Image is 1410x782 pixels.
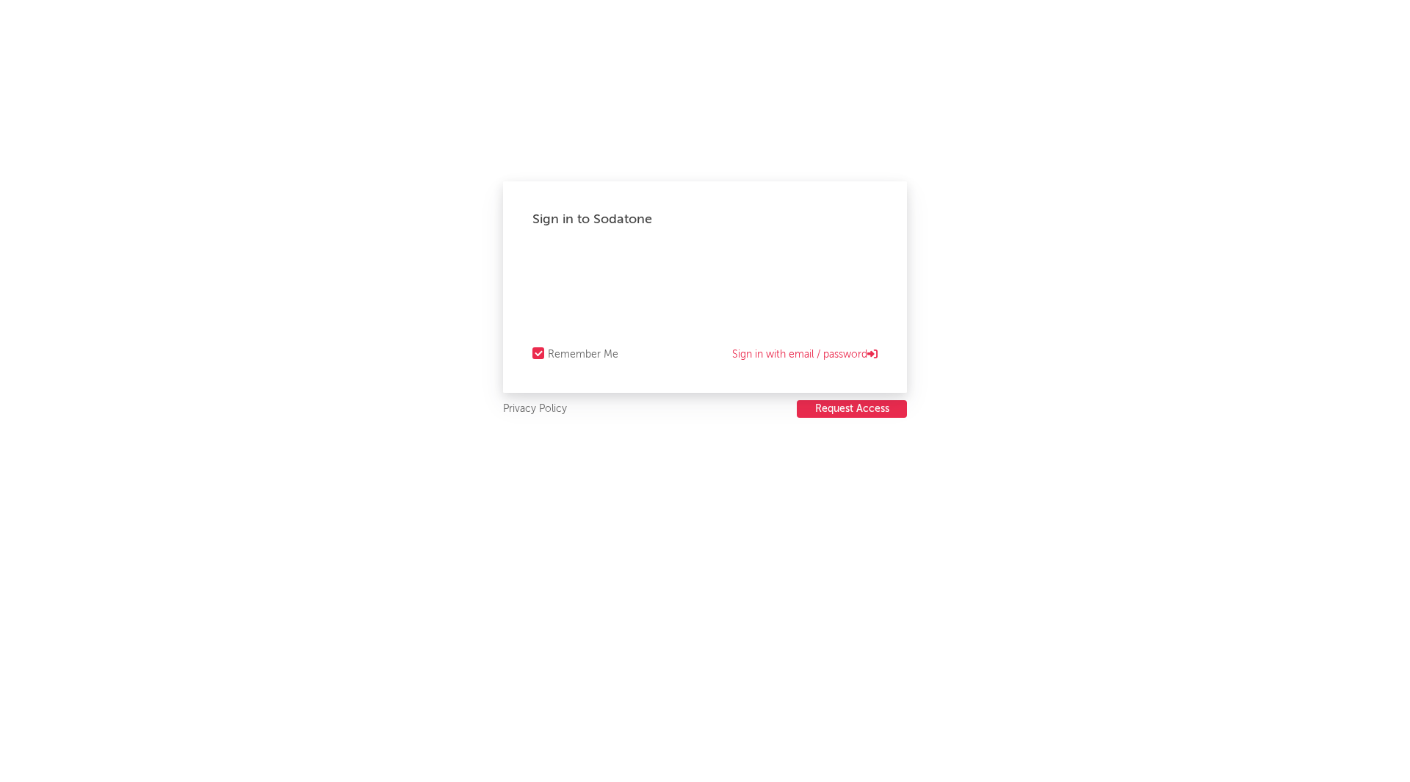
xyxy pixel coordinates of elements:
button: Request Access [797,400,907,418]
div: Remember Me [548,346,618,363]
div: Sign in to Sodatone [532,211,878,228]
a: Privacy Policy [503,400,567,419]
a: Request Access [797,400,907,419]
a: Sign in with email / password [732,346,878,363]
